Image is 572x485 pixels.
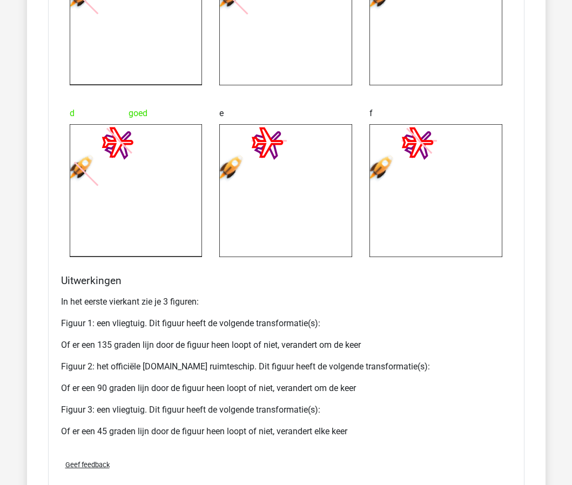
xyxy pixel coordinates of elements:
span: Geef feedback [65,461,110,469]
p: Of er een 45 graden lijn door de figuur heen loopt of niet, verandert elke keer [61,425,512,438]
p: Figuur 2: het officiële [DOMAIN_NAME] ruimteschip. Dit figuur heeft de volgende transformatie(s): [61,360,512,373]
h4: Uitwerkingen [61,274,512,287]
p: Figuur 1: een vliegtuig. Dit figuur heeft de volgende transformatie(s): [61,317,512,330]
p: Of er een 135 graden lijn door de figuur heen loopt of niet, verandert om de keer [61,339,512,352]
span: d [70,103,75,124]
p: In het eerste vierkant zie je 3 figuren: [61,295,512,308]
span: f [369,103,373,124]
span: e [219,103,224,124]
div: goed [70,103,203,124]
p: Of er een 90 graden lijn door de figuur heen loopt of niet, verandert om de keer [61,382,512,395]
p: Figuur 3: een vliegtuig. Dit figuur heeft de volgende transformatie(s): [61,403,512,416]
